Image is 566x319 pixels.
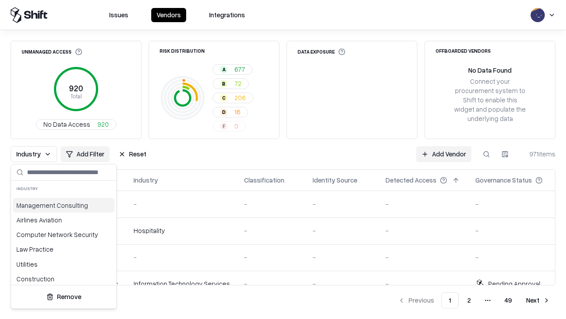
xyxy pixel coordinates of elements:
[13,213,115,227] div: Airlines Aviation
[13,198,115,213] div: Management Consulting
[13,272,115,286] div: Construction
[11,196,116,285] div: Suggestions
[13,257,115,272] div: Utilities
[13,242,115,257] div: Law Practice
[11,181,116,196] div: Industry
[13,227,115,242] div: Computer Network Security
[15,289,113,305] button: Remove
